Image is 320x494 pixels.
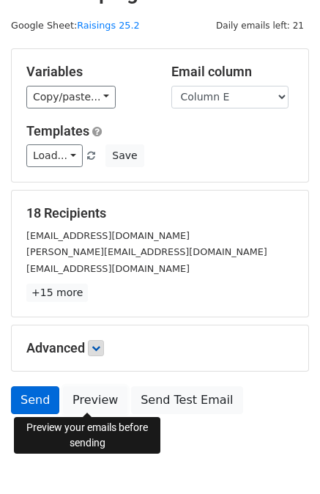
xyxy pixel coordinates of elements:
h5: Variables [26,64,149,80]
small: Google Sheet: [11,20,140,31]
h5: Email column [171,64,294,80]
a: Daily emails left: 21 [211,20,309,31]
a: +15 more [26,284,88,302]
a: Preview [63,386,127,414]
h5: Advanced [26,340,294,356]
button: Save [105,144,144,167]
a: Load... [26,144,83,167]
a: Copy/paste... [26,86,116,108]
small: [EMAIL_ADDRESS][DOMAIN_NAME] [26,230,190,241]
a: Raisings 25.2 [77,20,139,31]
small: [PERSON_NAME][EMAIL_ADDRESS][DOMAIN_NAME] [26,246,267,257]
a: Templates [26,123,89,139]
a: Send Test Email [131,386,242,414]
h5: 18 Recipients [26,205,294,221]
span: Daily emails left: 21 [211,18,309,34]
iframe: Chat Widget [247,424,320,494]
a: Send [11,386,59,414]
div: Preview your emails before sending [14,417,160,454]
small: [EMAIL_ADDRESS][DOMAIN_NAME] [26,263,190,274]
